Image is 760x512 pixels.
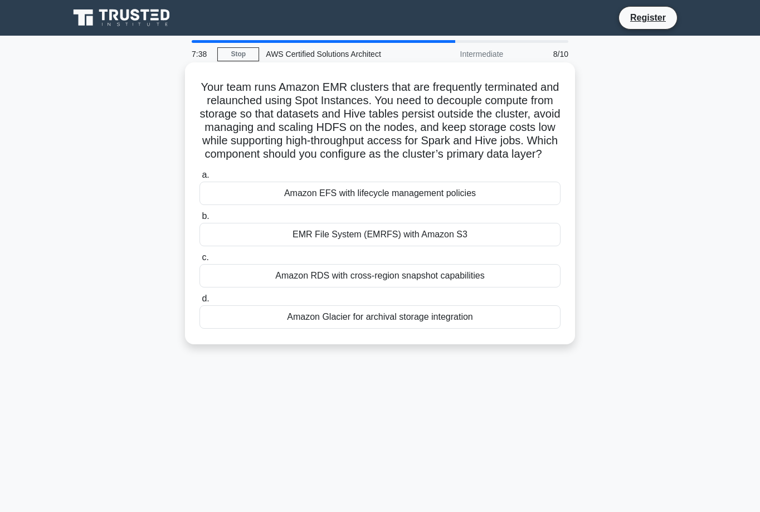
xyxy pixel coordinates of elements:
[510,43,575,65] div: 8/10
[202,170,209,179] span: a.
[202,211,209,221] span: b.
[199,223,561,246] div: EMR File System (EMRFS) with Amazon S3
[199,182,561,205] div: Amazon EFS with lifecycle management policies
[412,43,510,65] div: Intermediate
[198,80,562,162] h5: Your team runs Amazon EMR clusters that are frequently terminated and relaunched using Spot Insta...
[202,252,208,262] span: c.
[199,264,561,287] div: Amazon RDS with cross-region snapshot capabilities
[185,43,217,65] div: 7:38
[217,47,259,61] a: Stop
[202,294,209,303] span: d.
[259,43,412,65] div: AWS Certified Solutions Architect
[623,11,673,25] a: Register
[199,305,561,329] div: Amazon Glacier for archival storage integration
